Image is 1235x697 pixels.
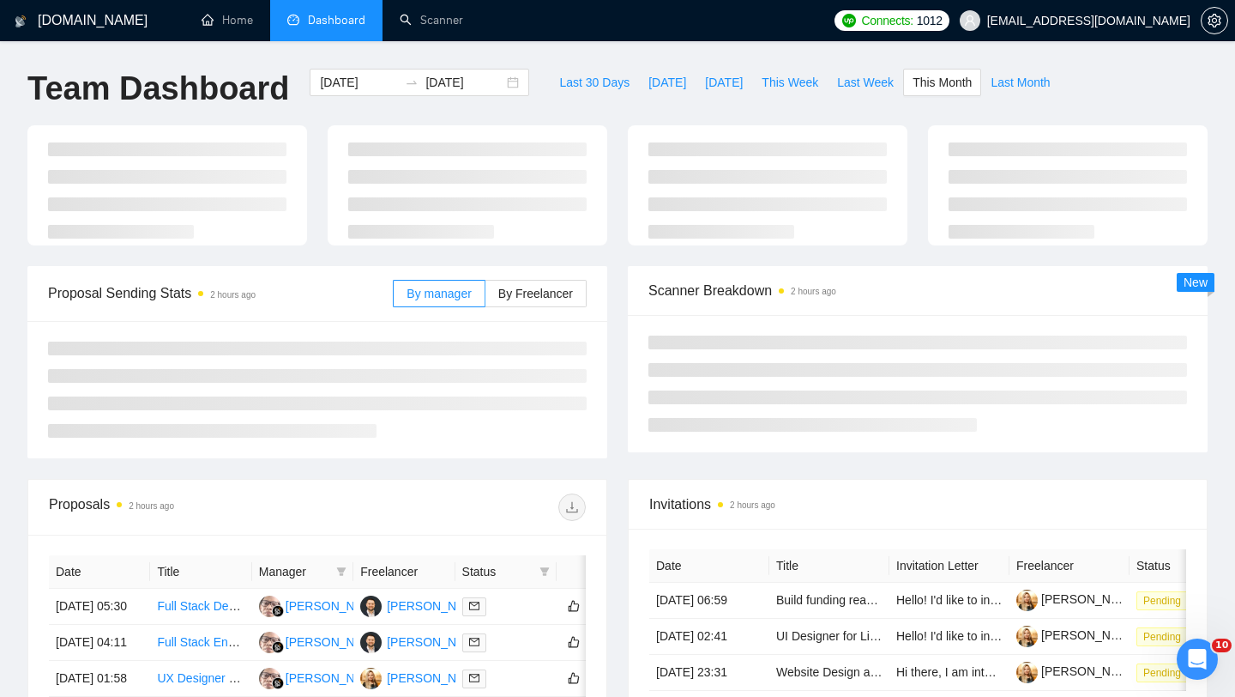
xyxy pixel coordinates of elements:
[360,598,485,612] a: OP[PERSON_NAME]
[762,73,818,92] span: This Week
[991,73,1050,92] span: Last Month
[639,69,696,96] button: [DATE]
[776,629,949,643] a: UI Designer for Light UI Cleanup
[568,599,580,613] span: like
[333,559,350,585] span: filter
[861,11,913,30] span: Connects:
[696,69,752,96] button: [DATE]
[903,69,981,96] button: This Month
[1177,639,1218,680] iframe: Intercom live chat
[1016,592,1140,606] a: [PERSON_NAME]
[752,69,828,96] button: This Week
[1016,664,1140,678] a: [PERSON_NAME]
[769,583,889,619] td: Build funding ready Figma prototype -UX/UI Mapped
[1212,639,1232,652] span: 10
[150,555,251,589] th: Title
[1136,665,1195,679] a: Pending
[649,494,1186,515] span: Invitations
[648,280,1187,301] span: Scanner Breakdown
[964,15,976,27] span: user
[981,69,1059,96] button: Last Month
[405,76,419,89] span: swap-right
[776,665,957,679] a: Website Design and Development
[1016,590,1038,611] img: c1VvKIttGVViXNJL2ESZaUf3zaf4LsFQKa-J0jOo-moCuMrl1Xwh1qxgsHaISjvPQe
[536,559,553,585] span: filter
[202,13,253,27] a: homeHome
[157,671,342,685] a: UX Designer Needed for AI Project
[837,73,894,92] span: Last Week
[1136,591,1188,610] span: Pending
[469,601,479,611] span: mail
[286,597,384,615] div: [PERSON_NAME]
[1016,626,1038,647] img: c1VvKIttGVViXNJL2ESZaUf3zaf4LsFQKa-J0jOo-moCuMrl1Xwh1qxgsHaISjvPQe
[1202,14,1227,27] span: setting
[157,635,431,649] a: Full Stack Engineer (React/Node) for BYND Homes
[387,633,485,652] div: [PERSON_NAME]
[336,567,346,577] span: filter
[1136,593,1195,607] a: Pending
[1201,14,1228,27] a: setting
[49,625,150,661] td: [DATE] 04:11
[400,13,463,27] a: searchScanner
[308,13,365,27] span: Dashboard
[913,73,972,92] span: This Month
[272,605,284,617] img: gigradar-bm.png
[539,567,550,577] span: filter
[259,598,384,612] a: HH[PERSON_NAME]
[648,73,686,92] span: [DATE]
[210,290,256,300] time: 2 hours ago
[568,671,580,685] span: like
[1184,276,1208,289] span: New
[259,596,280,617] img: HH
[407,287,471,300] span: By manager
[469,637,479,647] span: mail
[286,669,384,688] div: [PERSON_NAME]
[563,596,584,616] button: like
[1136,629,1195,643] a: Pending
[1136,627,1188,646] span: Pending
[469,673,479,683] span: mail
[320,73,398,92] input: Start date
[259,670,384,684] a: HH[PERSON_NAME]
[15,8,27,35] img: logo
[405,76,419,89] span: to
[49,589,150,625] td: [DATE] 05:30
[360,634,485,648] a: OP[PERSON_NAME]
[828,69,903,96] button: Last Week
[252,555,353,589] th: Manager
[730,500,775,510] time: 2 hours ago
[387,597,485,615] div: [PERSON_NAME]
[150,661,251,697] td: UX Designer Needed for AI Project
[568,635,580,649] span: like
[286,633,384,652] div: [PERSON_NAME]
[48,282,393,304] span: Proposal Sending Stats
[1009,549,1130,583] th: Freelancer
[157,599,348,613] a: Full Stack Developer Needed ASAP
[917,11,943,30] span: 1012
[649,619,769,655] td: [DATE] 02:41
[1016,662,1038,683] img: c1VvKIttGVViXNJL2ESZaUf3zaf4LsFQKa-J0jOo-moCuMrl1Xwh1qxgsHaISjvPQe
[259,562,329,581] span: Manager
[563,632,584,652] button: like
[425,73,503,92] input: End date
[49,661,150,697] td: [DATE] 01:58
[360,668,382,689] img: VP
[259,634,384,648] a: HH[PERSON_NAME]
[791,287,836,296] time: 2 hours ago
[150,625,251,661] td: Full Stack Engineer (React/Node) for BYND Homes
[649,549,769,583] th: Date
[259,668,280,689] img: HH
[387,669,485,688] div: [PERSON_NAME]
[150,589,251,625] td: Full Stack Developer Needed ASAP
[49,555,150,589] th: Date
[550,69,639,96] button: Last 30 Days
[1136,664,1188,682] span: Pending
[272,677,284,689] img: gigradar-bm.png
[462,562,533,581] span: Status
[287,14,299,26] span: dashboard
[129,501,174,511] time: 2 hours ago
[360,632,382,653] img: OP
[776,593,1055,607] a: Build funding ready Figma prototype -UX/UI Mapped
[360,596,382,617] img: OP
[769,549,889,583] th: Title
